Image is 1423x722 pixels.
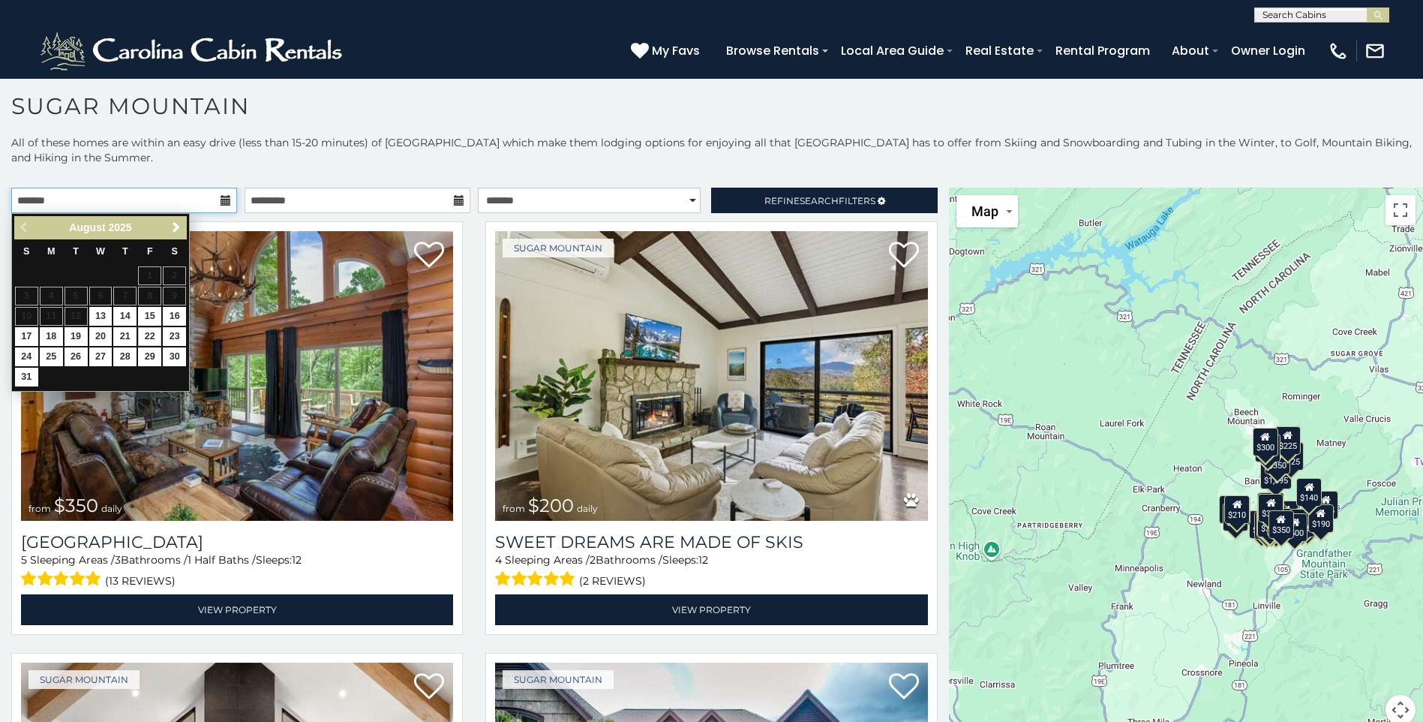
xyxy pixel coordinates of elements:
span: from [29,503,51,514]
a: 28 [113,347,137,366]
span: $200 [528,495,574,516]
div: $200 [1273,501,1298,529]
a: View Property [495,594,927,625]
a: View Property [21,594,453,625]
div: $350 [1268,510,1293,539]
img: mail-regular-white.png [1364,41,1385,62]
img: White-1-2.png [38,29,349,74]
a: 24 [15,347,38,366]
span: Saturday [172,246,178,257]
span: Sunday [23,246,29,257]
a: 21 [113,327,137,346]
span: daily [577,503,598,514]
a: 22 [138,327,161,346]
a: My Favs [631,41,704,61]
span: Thursday [122,246,128,257]
a: Add to favorites [414,240,444,272]
span: 2025 [108,221,131,233]
span: (2 reviews) [579,571,646,591]
a: 13 [89,307,113,326]
span: $350 [54,495,98,516]
div: $155 [1313,491,1338,519]
a: 20 [89,327,113,346]
span: Tuesday [73,246,79,257]
div: $500 [1282,513,1307,542]
div: Sleeping Areas / Bathrooms / Sleeps: [495,552,927,591]
span: 12 [292,553,302,567]
a: Sugar Mountain [503,239,614,257]
span: Search [800,195,839,206]
div: $1,095 [1260,461,1292,489]
a: Browse Rentals [719,38,827,64]
div: Sleeping Areas / Bathrooms / Sleeps: [21,552,453,591]
img: phone-regular-white.png [1328,41,1349,62]
a: Next [167,218,185,237]
a: 18 [40,327,63,346]
a: Sugar Mountain [29,670,140,689]
a: 31 [15,368,38,387]
button: Change map style [956,195,1018,227]
span: 1 Half Baths / [188,553,256,567]
a: 26 [65,347,88,366]
div: $225 [1275,426,1301,455]
span: Map [971,203,998,219]
div: $175 [1256,510,1282,538]
div: $300 [1258,494,1283,522]
span: 2 [590,553,596,567]
div: $190 [1257,492,1283,521]
a: Real Estate [958,38,1041,64]
span: Friday [147,246,153,257]
button: Toggle fullscreen view [1385,195,1415,225]
a: [GEOGRAPHIC_DATA] [21,532,453,552]
a: Add to favorites [889,240,919,272]
img: Sweet Dreams Are Made Of Skis [495,231,927,521]
div: $350 [1265,446,1290,474]
span: August [69,221,105,233]
span: My Favs [652,41,700,60]
a: Owner Login [1223,38,1313,64]
span: 3 [115,553,121,567]
a: RefineSearchFilters [711,188,937,213]
span: from [503,503,525,514]
div: $125 [1278,442,1304,471]
div: $155 [1254,511,1280,540]
a: Add to favorites [414,672,444,703]
a: Local Area Guide [833,38,951,64]
h3: Grouse Moor Lodge [21,532,453,552]
a: 23 [163,327,186,346]
div: $375 [1257,509,1283,537]
a: Sugar Mountain [503,670,614,689]
a: 17 [15,327,38,346]
div: $195 [1289,509,1315,537]
a: 29 [138,347,161,366]
a: 16 [163,307,186,326]
div: $140 [1296,478,1322,507]
a: About [1164,38,1217,64]
span: Wednesday [96,246,105,257]
div: $300 [1252,428,1277,456]
a: 15 [138,307,161,326]
a: 14 [113,307,137,326]
div: $190 [1308,504,1334,533]
img: Grouse Moor Lodge [21,231,453,521]
div: $265 [1259,492,1284,521]
span: 4 [495,553,502,567]
div: $240 [1219,495,1244,524]
span: (13 reviews) [105,571,176,591]
div: $210 [1224,495,1250,524]
span: 12 [698,553,708,567]
a: 19 [65,327,88,346]
div: $355 [1223,503,1248,531]
span: Next [170,221,182,233]
span: 5 [21,553,27,567]
a: 25 [40,347,63,366]
a: Grouse Moor Lodge from $350 daily [21,231,453,521]
span: Refine Filters [764,195,875,206]
span: daily [101,503,122,514]
a: Rental Program [1048,38,1157,64]
a: Sweet Dreams Are Made Of Skis [495,532,927,552]
a: Sweet Dreams Are Made Of Skis from $200 daily [495,231,927,521]
a: Add to favorites [889,672,919,703]
a: 27 [89,347,113,366]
